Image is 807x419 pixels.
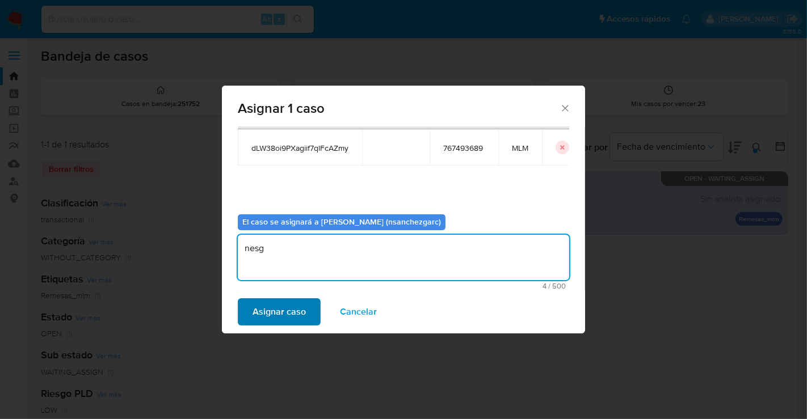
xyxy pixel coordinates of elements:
div: assign-modal [222,86,585,333]
button: Cancelar [325,298,392,325]
button: icon-button [556,141,569,154]
span: 767493689 [443,143,485,153]
span: MLM [512,143,528,153]
button: Asignar caso [238,298,321,325]
span: Asignar caso [253,299,306,324]
span: dLW38oi9PXagiif7qlFcAZmy [251,143,348,153]
b: El caso se asignará a [PERSON_NAME] (nsanchezgarc) [242,216,441,227]
span: Asignar 1 caso [238,101,560,115]
textarea: nesg [238,235,569,280]
span: Máximo 500 caracteres [241,282,566,290]
span: Cancelar [340,299,377,324]
button: Cerrar ventana [560,103,570,113]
